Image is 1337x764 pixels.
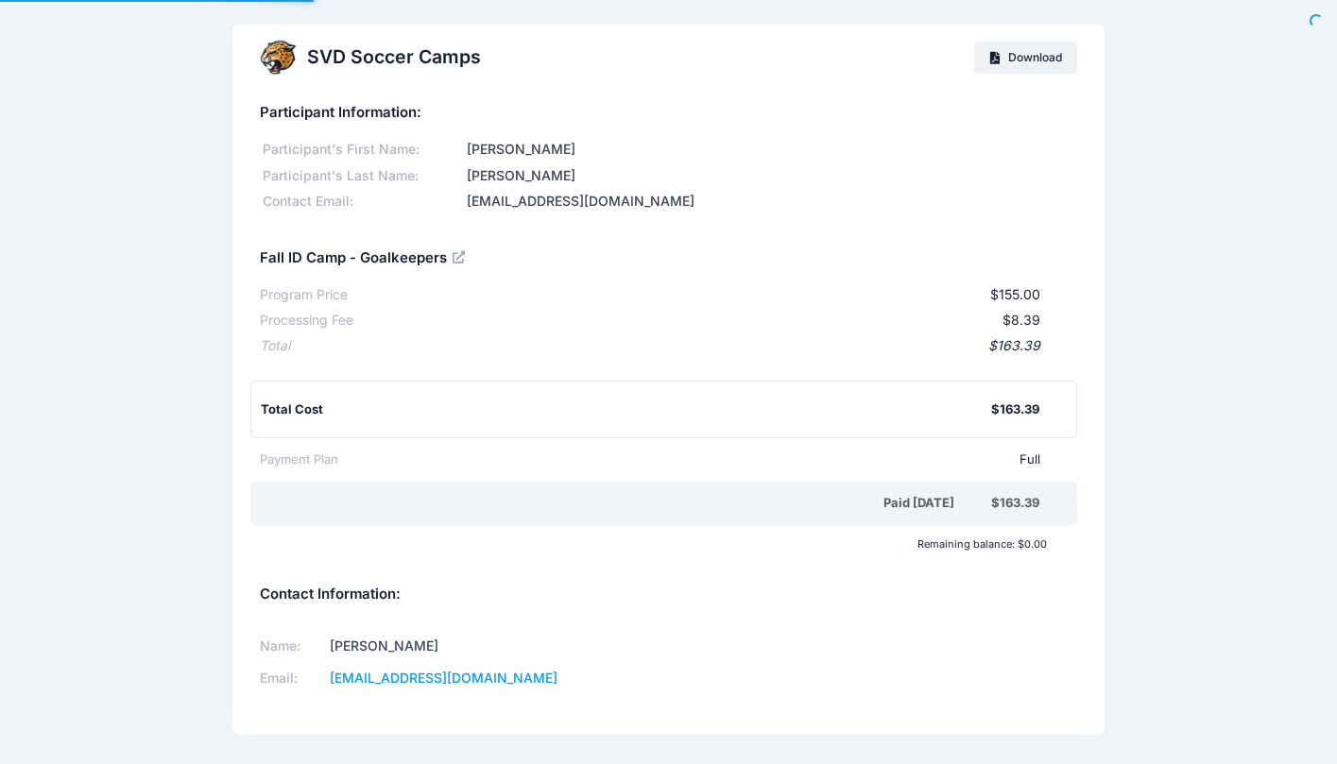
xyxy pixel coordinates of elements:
[990,286,1040,302] span: $155.00
[261,400,991,419] div: Total Cost
[260,285,348,305] div: Program Price
[260,166,464,186] div: Participant's Last Name:
[1008,50,1062,64] span: Download
[324,631,644,663] td: [PERSON_NAME]
[464,166,1077,186] div: [PERSON_NAME]
[260,336,290,356] div: Total
[353,311,1040,331] div: $8.39
[260,192,464,212] div: Contact Email:
[260,450,338,469] div: Payment Plan
[250,538,1055,550] div: Remaining balance: $0.00
[307,46,481,68] h2: SVD Soccer Camps
[338,450,1040,469] div: Full
[991,494,1039,513] div: $163.39
[464,140,1077,160] div: [PERSON_NAME]
[260,140,464,160] div: Participant's First Name:
[260,250,469,267] h5: Fall ID Camp - Goalkeepers
[260,631,324,663] td: Name:
[464,192,1077,212] div: [EMAIL_ADDRESS][DOMAIN_NAME]
[260,586,1077,603] h5: Contact Information:
[991,400,1039,419] div: $163.39
[260,105,1077,122] h5: Participant Information:
[290,336,1040,356] div: $163.39
[453,248,468,265] a: View Registration Details
[974,42,1077,74] a: Download
[260,311,353,331] div: Processing Fee
[330,670,557,686] a: [EMAIL_ADDRESS][DOMAIN_NAME]
[264,494,991,513] div: Paid [DATE]
[260,663,324,695] td: Email:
